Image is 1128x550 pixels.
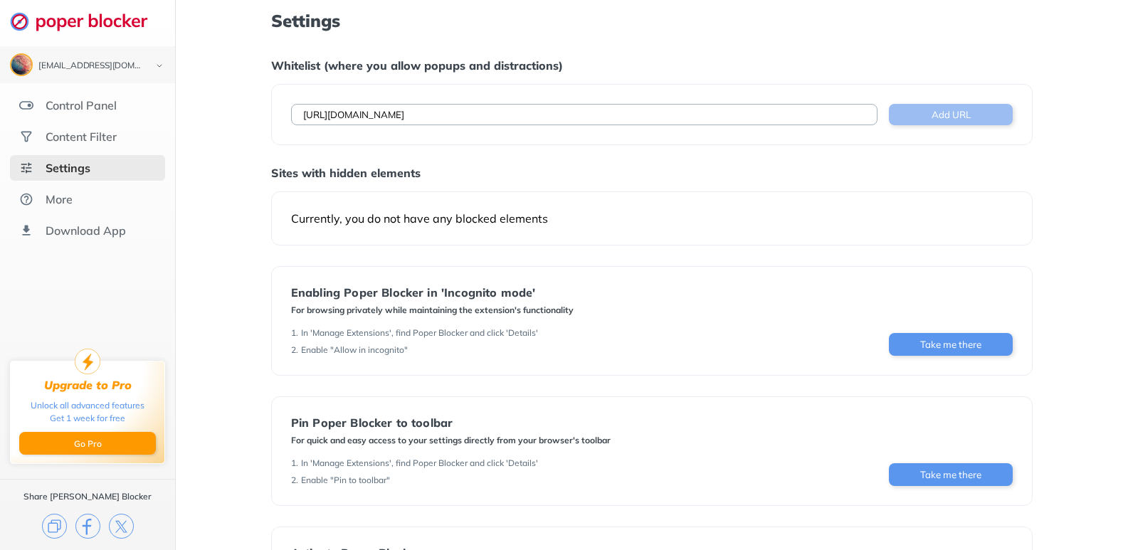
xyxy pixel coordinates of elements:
img: settings-selected.svg [19,161,33,175]
div: Unlock all advanced features [31,399,144,412]
img: facebook.svg [75,514,100,539]
div: 1 . [291,458,298,469]
img: ACg8ocIFswRZdxOFB_Fefk3F3ZKubxZMJtp-j9L6hHed8AvpxMfIHhQ=s96-c [11,55,31,75]
img: features.svg [19,98,33,112]
h1: Settings [271,11,1033,30]
div: Enable "Pin to toolbar" [301,475,390,486]
img: logo-webpage.svg [10,11,163,31]
div: Pin Poper Blocker to toolbar [291,416,611,429]
div: 2 . [291,344,298,356]
div: Upgrade to Pro [44,379,132,392]
button: Take me there [889,333,1013,356]
div: In 'Manage Extensions', find Poper Blocker and click 'Details' [301,327,538,339]
div: More [46,192,73,206]
div: Currently, you do not have any blocked elements [291,211,1013,226]
div: Content Filter [46,129,117,144]
div: 2 . [291,475,298,486]
button: Take me there [889,463,1013,486]
img: social.svg [19,129,33,144]
img: x.svg [109,514,134,539]
div: Enable "Allow in incognito" [301,344,408,356]
div: 1 . [291,327,298,339]
div: Sites with hidden elements [271,166,1033,180]
img: download-app.svg [19,223,33,238]
button: Go Pro [19,432,156,455]
div: Share [PERSON_NAME] Blocker [23,491,152,502]
img: chevron-bottom-black.svg [151,58,168,73]
img: copy.svg [42,514,67,539]
div: For quick and easy access to your settings directly from your browser's toolbar [291,435,611,446]
div: Control Panel [46,98,117,112]
div: Get 1 week for free [50,412,125,425]
div: In 'Manage Extensions', find Poper Blocker and click 'Details' [301,458,538,469]
div: For browsing privately while maintaining the extension's functionality [291,305,574,316]
div: evehouc@gmail.com [38,61,144,71]
div: Settings [46,161,90,175]
input: Example: twitter.com [291,104,877,125]
img: upgrade-to-pro.svg [75,349,100,374]
div: Whitelist (where you allow popups and distractions) [271,58,1033,73]
div: Download App [46,223,126,238]
button: Add URL [889,104,1013,125]
div: Enabling Poper Blocker in 'Incognito mode' [291,286,574,299]
img: about.svg [19,192,33,206]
